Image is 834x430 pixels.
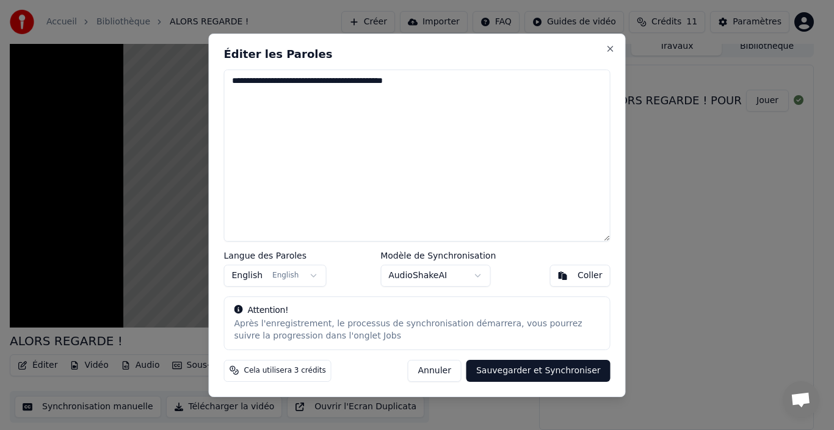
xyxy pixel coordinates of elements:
label: Modèle de Synchronisation [380,251,496,260]
div: Coller [578,270,603,282]
div: Après l'enregistrement, le processus de synchronisation démarrera, vous pourrez suivre la progres... [234,318,600,342]
label: Langue des Paroles [224,251,327,260]
span: Cela utilisera 3 crédits [244,365,326,375]
h2: Éditer les Paroles [224,49,611,60]
button: Coller [550,265,611,287]
div: Attention! [234,304,600,317]
button: Sauvegarder et Synchroniser [466,359,611,381]
button: Annuler [408,359,462,381]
